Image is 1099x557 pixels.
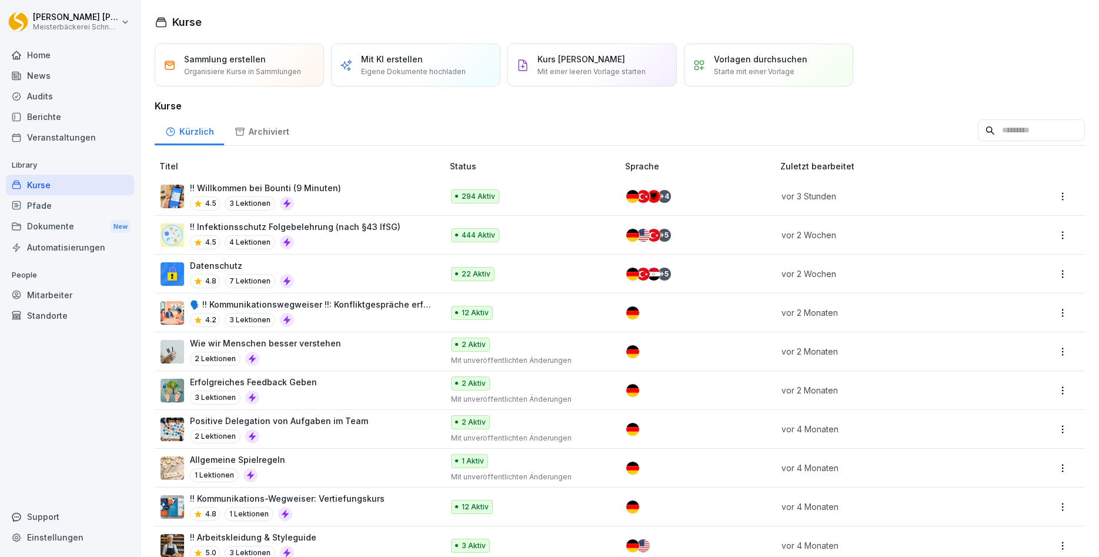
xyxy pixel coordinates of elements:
[190,429,240,443] p: 2 Lektionen
[6,305,134,326] a: Standorte
[224,115,299,145] a: Archiviert
[161,224,184,247] img: jtrrztwhurl1lt2nit6ma5t3.png
[626,268,639,281] img: de.svg
[159,160,445,172] p: Titel
[225,507,273,521] p: 1 Lektionen
[626,345,639,358] img: de.svg
[361,53,423,65] p: Mit KI erstellen
[626,462,639,475] img: de.svg
[462,308,489,318] p: 12 Aktiv
[626,539,639,552] img: de.svg
[714,66,794,77] p: Starte mit einer Vorlage
[781,306,993,319] p: vor 2 Monaten
[626,190,639,203] img: de.svg
[462,339,486,350] p: 2 Aktiv
[205,509,216,519] p: 4.8
[462,378,486,389] p: 2 Aktiv
[647,268,660,281] img: eg.svg
[205,315,216,325] p: 4.2
[626,423,639,436] img: de.svg
[155,99,1085,113] h3: Kurse
[6,195,134,216] a: Pfade
[205,276,216,286] p: 4.8
[637,190,650,203] img: tr.svg
[161,495,184,519] img: s06mvwf1yzeoxs9dp55swq0f.png
[6,45,134,65] a: Home
[6,506,134,527] div: Support
[625,160,776,172] p: Sprache
[190,298,431,311] p: 🗣️ !! Kommunikationswegweiser !!: Konfliktgespräche erfolgreich führen
[781,462,993,474] p: vor 4 Monaten
[190,182,341,194] p: !! Willkommen bei Bounti (9 Minuten)
[205,237,216,248] p: 4.5
[161,185,184,208] img: xh3bnih80d1pxcetv9zsuevg.png
[190,415,368,427] p: Positive Delegation von Aufgaben im Team
[190,259,294,272] p: Datenschutz
[190,453,285,466] p: Allgemeine Spielregeln
[780,160,1007,172] p: Zuletzt bearbeitet
[537,66,646,77] p: Mit einer leeren Vorlage starten
[462,417,486,428] p: 2 Aktiv
[6,127,134,148] a: Veranstaltungen
[161,379,184,402] img: kqbxgg7x26j5eyntfo70oock.png
[626,384,639,397] img: de.svg
[190,337,341,349] p: Wie wir Menschen besser verstehen
[781,190,993,202] p: vor 3 Stunden
[6,285,134,305] a: Mitarbeiter
[637,229,650,242] img: us.svg
[225,235,275,249] p: 4 Lektionen
[450,160,620,172] p: Status
[781,268,993,280] p: vor 2 Wochen
[6,266,134,285] p: People
[190,492,385,505] p: !! Kommunikations-Wegweiser: Vertiefungskurs
[190,468,239,482] p: 1 Lektionen
[451,394,606,405] p: Mit unveröffentlichten Änderungen
[161,418,184,441] img: d4hhc7dpd98b6qx811o6wmlu.png
[184,53,266,65] p: Sammlung erstellen
[647,229,660,242] img: tr.svg
[6,237,134,258] div: Automatisierungen
[6,106,134,127] a: Berichte
[6,527,134,548] div: Einstellungen
[658,229,671,242] div: + 5
[172,14,202,30] h1: Kurse
[462,269,490,279] p: 22 Aktiv
[161,340,184,363] img: clixped2zgppihwsektunc4a.png
[626,501,639,513] img: de.svg
[190,531,316,543] p: !! Arbeitskleidung & Styleguide
[225,274,275,288] p: 7 Lektionen
[462,541,486,551] p: 3 Aktiv
[6,156,134,175] p: Library
[225,196,275,211] p: 3 Lektionen
[6,86,134,106] div: Audits
[714,53,807,65] p: Vorlagen durchsuchen
[6,175,134,195] a: Kurse
[6,65,134,86] a: News
[190,352,240,366] p: 2 Lektionen
[451,355,606,366] p: Mit unveröffentlichten Änderungen
[190,376,317,388] p: Erfolgreiches Feedback Geben
[637,268,650,281] img: tr.svg
[781,384,993,396] p: vor 2 Monaten
[33,12,119,22] p: [PERSON_NAME] [PERSON_NAME]
[205,198,216,209] p: 4.5
[161,262,184,286] img: gp1n7epbxsf9lzaihqn479zn.png
[190,221,400,233] p: !! Infektionsschutz Folgebelehrung (nach §43 IfSG)
[626,306,639,319] img: de.svg
[111,220,131,234] div: New
[781,345,993,358] p: vor 2 Monaten
[647,190,660,203] img: al.svg
[190,391,240,405] p: 3 Lektionen
[462,230,495,241] p: 444 Aktiv
[781,423,993,435] p: vor 4 Monaten
[462,191,495,202] p: 294 Aktiv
